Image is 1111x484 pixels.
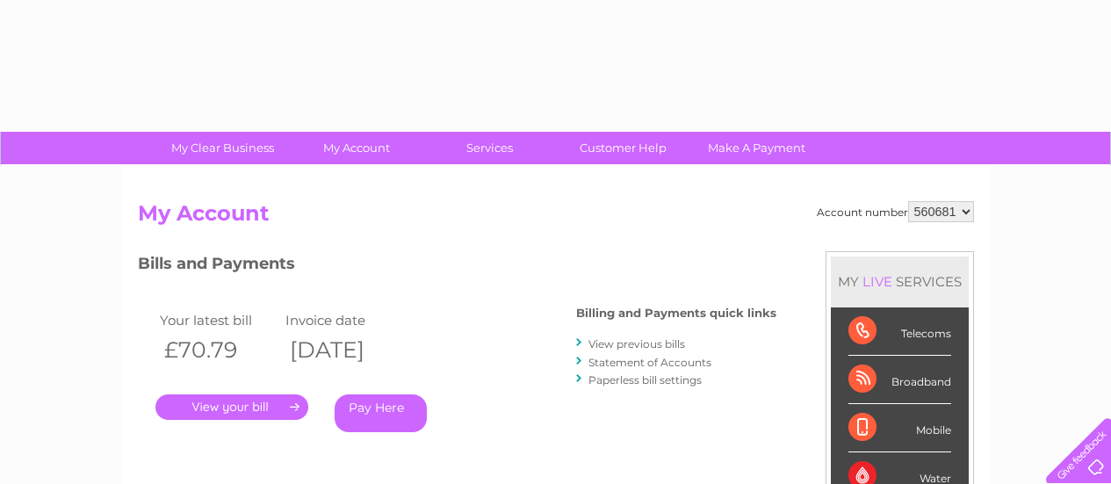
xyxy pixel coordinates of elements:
td: Invoice date [281,308,408,332]
th: [DATE] [281,332,408,368]
a: Make A Payment [684,132,829,164]
td: Your latest bill [155,308,282,332]
h3: Bills and Payments [138,251,776,282]
div: Broadband [848,356,951,404]
a: Statement of Accounts [588,356,711,369]
a: Paperless bill settings [588,373,702,386]
div: LIVE [859,273,896,290]
a: Pay Here [335,394,427,432]
h2: My Account [138,201,974,235]
a: . [155,394,308,420]
h4: Billing and Payments quick links [576,307,776,320]
div: Mobile [848,404,951,452]
a: My Account [284,132,429,164]
a: Customer Help [551,132,696,164]
div: MY SERVICES [831,256,969,307]
div: Account number [817,201,974,222]
a: Services [417,132,562,164]
a: View previous bills [588,337,685,350]
div: Telecoms [848,307,951,356]
th: £70.79 [155,332,282,368]
a: My Clear Business [150,132,295,164]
